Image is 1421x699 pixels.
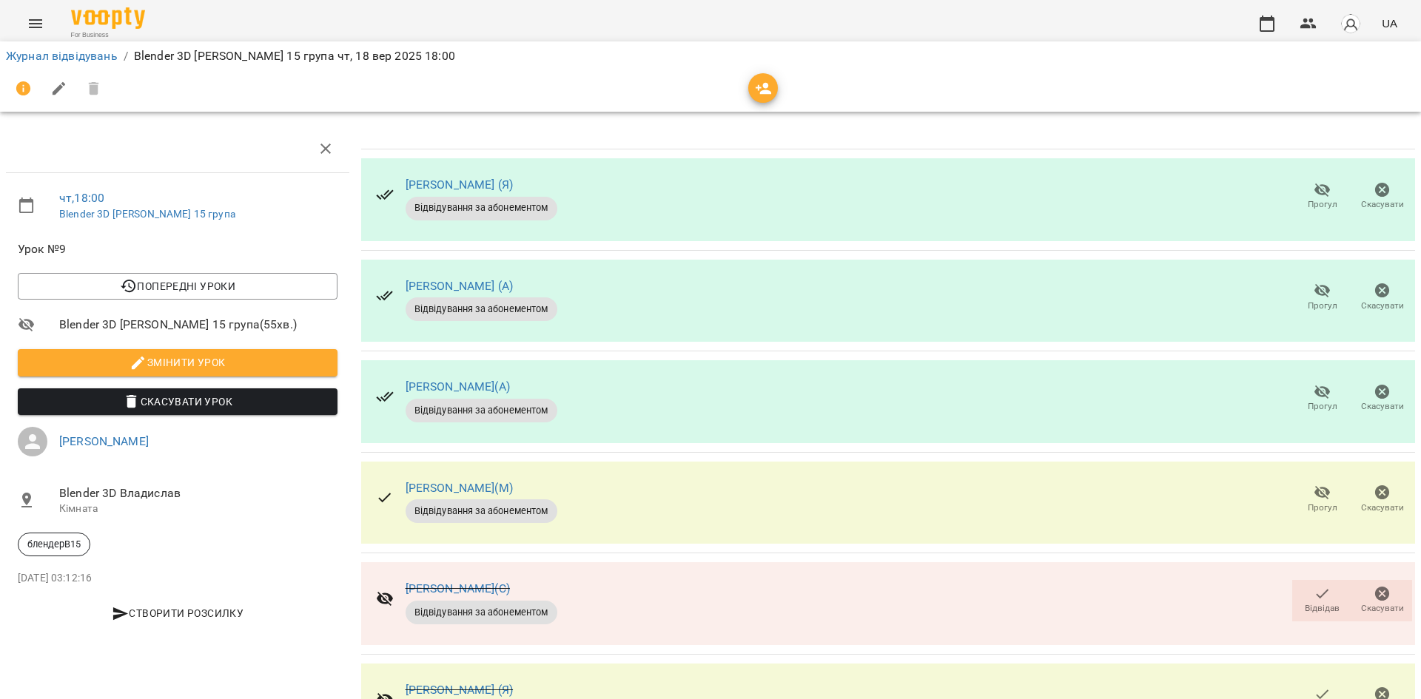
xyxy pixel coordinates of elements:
[406,178,514,192] a: [PERSON_NAME] (Я)
[71,30,145,40] span: For Business
[59,502,337,516] p: Кімната
[1361,300,1404,312] span: Скасувати
[1376,10,1403,37] button: UA
[18,349,337,376] button: Змінити урок
[1361,602,1404,615] span: Скасувати
[18,571,337,586] p: [DATE] 03:12:16
[1292,378,1352,419] button: Прогул
[1308,502,1337,514] span: Прогул
[59,484,337,502] span: Blender 3D Владислав
[6,49,118,63] a: Журнал відвідувань
[1308,400,1337,413] span: Прогул
[1292,176,1352,217] button: Прогул
[1352,479,1412,521] button: Скасувати
[406,279,514,293] a: [PERSON_NAME] (А)
[406,379,510,394] a: [PERSON_NAME](А)
[18,600,337,627] button: Створити розсилку
[134,47,455,65] p: Blender 3D [PERSON_NAME] 15 група чт, 18 вер 2025 18:00
[59,434,149,448] a: [PERSON_NAME]
[406,581,510,595] a: [PERSON_NAME](С)
[18,273,337,300] button: Попередні уроки
[1340,13,1361,34] img: avatar_s.png
[18,6,53,41] button: Menu
[59,191,104,205] a: чт , 18:00
[18,240,337,258] span: Урок №9
[6,47,1415,65] nav: breadcrumb
[406,481,513,495] a: [PERSON_NAME](М)
[1382,16,1397,31] span: UA
[406,404,557,417] span: Відвідування за абонементом
[1352,277,1412,318] button: Скасувати
[1361,400,1404,413] span: Скасувати
[1308,198,1337,211] span: Прогул
[19,538,90,551] span: блендерВ15
[1352,580,1412,621] button: Скасувати
[18,388,337,415] button: Скасувати Урок
[1361,198,1404,211] span: Скасувати
[1292,277,1352,318] button: Прогул
[30,354,326,371] span: Змінити урок
[1361,502,1404,514] span: Скасувати
[59,316,337,334] span: Blender 3D [PERSON_NAME] 15 група ( 55 хв. )
[406,683,514,697] a: [PERSON_NAME] (Я)
[30,277,326,295] span: Попередні уроки
[24,604,332,622] span: Створити розсилку
[1352,176,1412,217] button: Скасувати
[406,606,557,619] span: Відвідування за абонементом
[18,533,90,556] div: блендерВ15
[59,208,235,220] a: Blender 3D [PERSON_NAME] 15 група
[71,7,145,29] img: Voopty Logo
[30,393,326,411] span: Скасувати Урок
[1308,300,1337,312] span: Прогул
[124,47,128,65] li: /
[1305,602,1340,615] span: Відвідав
[1292,479,1352,521] button: Прогул
[406,303,557,316] span: Відвідування за абонементом
[1352,378,1412,419] button: Скасувати
[406,201,557,215] span: Відвідування за абонементом
[406,504,557,518] span: Відвідування за абонементом
[1292,580,1352,621] button: Відвідав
